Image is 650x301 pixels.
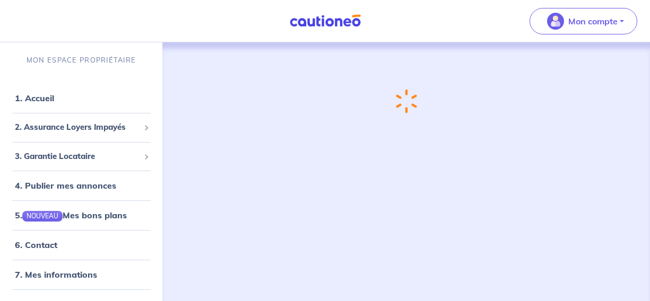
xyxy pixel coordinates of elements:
[4,264,158,285] div: 7. Mes informations
[15,269,97,280] a: 7. Mes informations
[4,117,158,138] div: 2. Assurance Loyers Impayés
[4,146,158,167] div: 3. Garantie Locataire
[27,55,136,65] p: MON ESPACE PROPRIÉTAIRE
[4,175,158,196] div: 4. Publier mes annonces
[568,15,618,28] p: Mon compte
[15,150,140,163] span: 3. Garantie Locataire
[15,93,54,103] a: 1. Accueil
[394,88,418,114] img: loading-spinner
[285,14,365,28] img: Cautioneo
[547,13,564,30] img: illu_account_valid_menu.svg
[530,8,637,34] button: illu_account_valid_menu.svgMon compte
[15,121,140,134] span: 2. Assurance Loyers Impayés
[4,205,158,226] div: 5.NOUVEAUMes bons plans
[15,180,116,191] a: 4. Publier mes annonces
[15,240,57,250] a: 6. Contact
[4,87,158,109] div: 1. Accueil
[15,210,127,220] a: 5.NOUVEAUMes bons plans
[4,234,158,255] div: 6. Contact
